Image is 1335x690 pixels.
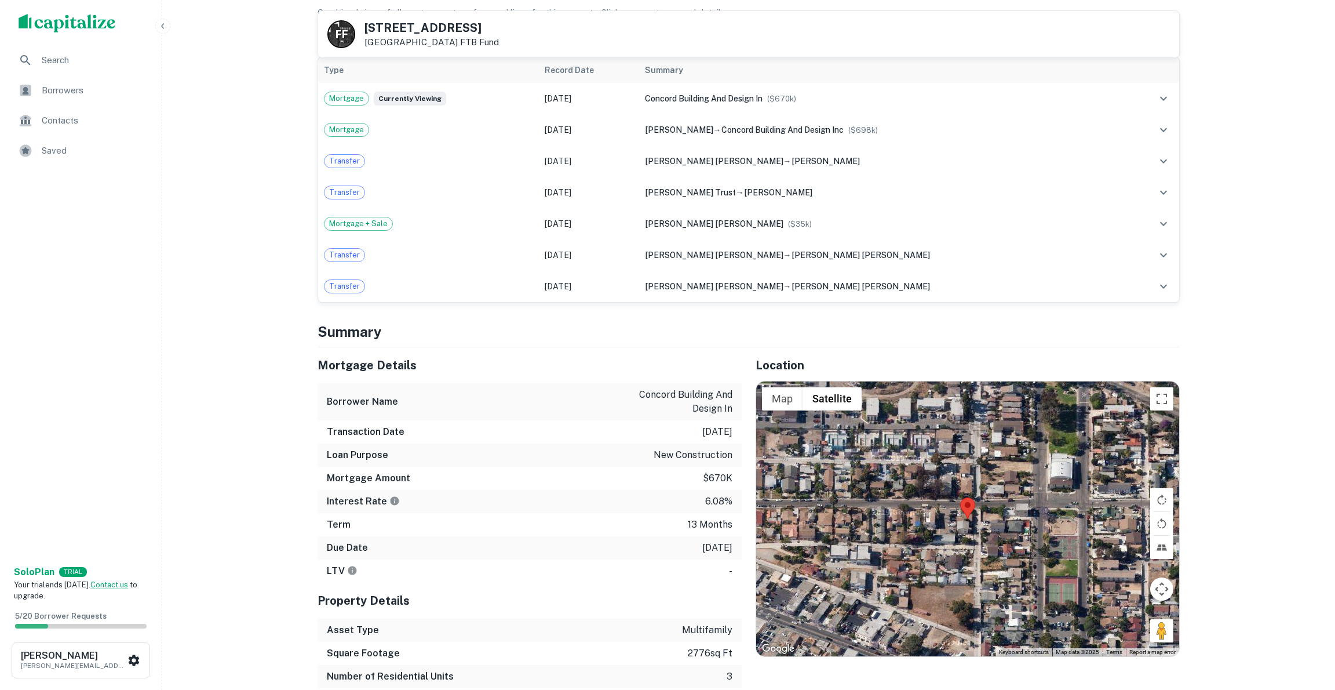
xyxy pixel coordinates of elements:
[756,357,1180,374] h5: Location
[654,448,732,462] p: new construction
[42,144,145,158] span: Saved
[744,188,812,197] span: [PERSON_NAME]
[327,471,410,485] h6: Mortgage Amount
[848,126,878,135] span: ($ 698k )
[1150,488,1173,511] button: Rotate map clockwise
[90,580,128,589] a: Contact us
[729,564,732,578] p: -
[1150,536,1173,559] button: Tilt map
[791,282,930,291] span: [PERSON_NAME] [PERSON_NAME]
[1154,277,1173,296] button: expand row
[327,670,454,684] h6: Number of Residential Units
[645,219,783,228] span: [PERSON_NAME] [PERSON_NAME]
[327,623,379,637] h6: Asset Type
[1106,649,1122,655] a: Terms (opens in new tab)
[1154,89,1173,108] button: expand row
[1277,597,1335,653] iframe: Chat Widget
[9,46,152,74] a: Search
[15,612,107,620] span: 5 / 20 Borrower Requests
[1154,183,1173,202] button: expand row
[703,471,732,485] p: $670k
[539,177,639,208] td: [DATE]
[539,208,639,239] td: [DATE]
[788,220,812,228] span: ($ 35k )
[702,425,732,439] p: [DATE]
[324,249,364,261] span: Transfer
[327,448,388,462] h6: Loan Purpose
[759,641,797,656] a: Open this area in Google Maps (opens a new window)
[318,321,1180,342] h4: Summary
[327,518,351,532] h6: Term
[1150,619,1173,642] button: Drag Pegman onto the map to open Street View
[318,57,539,83] th: Type
[645,94,763,103] span: concord building and design in
[327,541,368,555] h6: Due Date
[702,541,732,555] p: [DATE]
[767,95,796,103] span: ($ 670k )
[324,187,364,198] span: Transfer
[364,37,499,48] p: [GEOGRAPHIC_DATA]
[21,651,125,660] h6: [PERSON_NAME]
[9,137,152,165] a: Saved
[389,496,400,506] svg: The interest rates displayed on the website are for informational purposes only and may be report...
[1154,151,1173,171] button: expand row
[327,647,400,660] h6: Square Footage
[539,83,639,114] td: [DATE]
[374,92,446,106] span: Currently viewing
[762,387,803,411] button: Show street map
[539,239,639,271] td: [DATE]
[721,125,844,135] span: concord building and design inc
[9,77,152,104] a: Borrowers
[1056,649,1099,655] span: Map data ©2025
[324,124,369,136] span: Mortgage
[803,387,862,411] button: Show satellite imagery
[1150,512,1173,535] button: Rotate map counterclockwise
[12,642,150,678] button: [PERSON_NAME][PERSON_NAME][EMAIL_ADDRESS][DOMAIN_NAME]
[688,647,732,660] p: 2776 sq ft
[59,567,87,577] div: TRIAL
[9,107,152,135] a: Contacts
[628,388,732,416] p: concord building and design in
[645,124,1122,136] div: →
[791,250,930,260] span: [PERSON_NAME] [PERSON_NAME]
[42,114,145,128] span: Contacts
[639,57,1128,83] th: Summary
[705,495,732,509] p: 6.08%
[324,281,364,292] span: Transfer
[327,495,400,509] h6: Interest Rate
[1150,387,1173,411] button: Toggle fullscreen view
[682,623,732,637] p: multifamily
[645,157,783,166] span: [PERSON_NAME] [PERSON_NAME]
[327,395,398,409] h6: Borrower Name
[1129,649,1176,655] a: Report a map error
[645,282,783,291] span: [PERSON_NAME] [PERSON_NAME]
[42,53,145,67] span: Search
[1154,120,1173,140] button: expand row
[688,518,732,532] p: 13 months
[324,155,364,167] span: Transfer
[318,592,742,609] h5: Property Details
[645,125,713,135] span: [PERSON_NAME]
[347,565,358,576] svg: LTVs displayed on the website are for informational purposes only and may be reported incorrectly...
[1154,245,1173,265] button: expand row
[318,6,1180,20] p: Combined view of all mortgages, transfers, and liens for this property. Click any row to expand d...
[1150,578,1173,601] button: Map camera controls
[759,641,797,656] img: Google
[645,249,1122,262] div: →
[645,250,783,260] span: [PERSON_NAME] [PERSON_NAME]
[14,565,54,579] a: SoloPlan
[327,564,358,578] h6: LTV
[645,280,1122,293] div: →
[335,27,347,42] p: F F
[324,218,392,230] span: Mortgage + Sale
[21,660,125,671] p: [PERSON_NAME][EMAIL_ADDRESS][DOMAIN_NAME]
[791,157,860,166] span: [PERSON_NAME]
[539,271,639,302] td: [DATE]
[727,670,732,684] p: 3
[324,93,369,104] span: Mortgage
